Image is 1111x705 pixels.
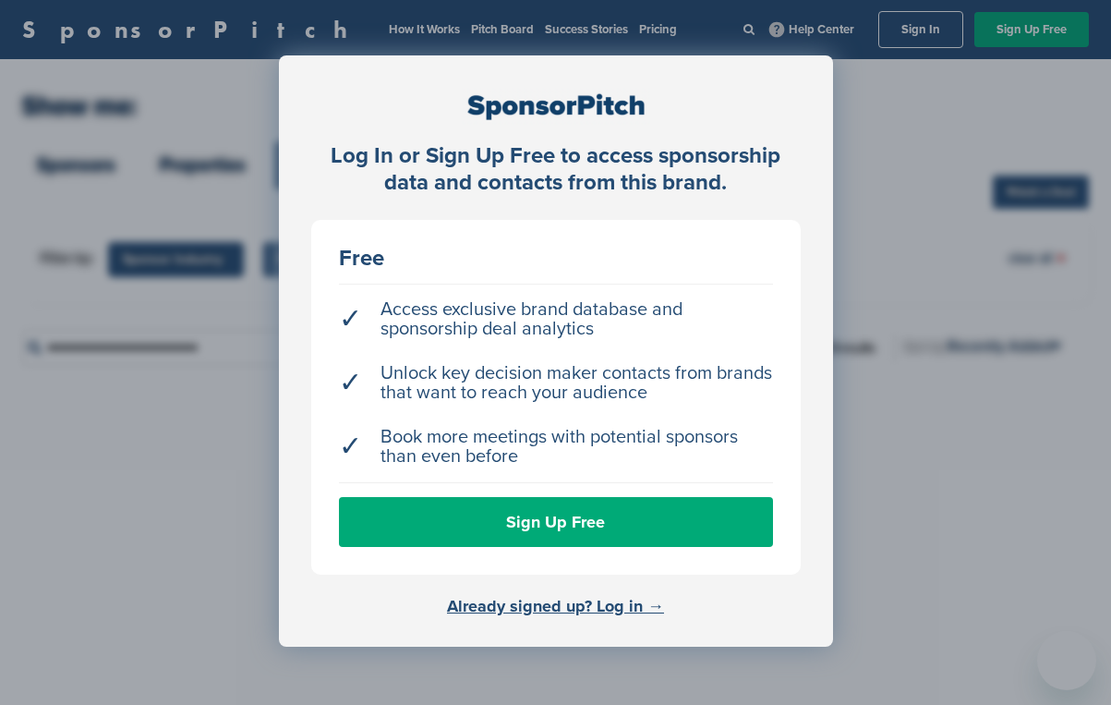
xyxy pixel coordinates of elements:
[339,248,773,270] div: Free
[339,355,773,412] li: Unlock key decision maker contacts from brands that want to reach your audience
[339,291,773,348] li: Access exclusive brand database and sponsorship deal analytics
[339,419,773,476] li: Book more meetings with potential sponsors than even before
[339,437,362,456] span: ✓
[339,310,362,329] span: ✓
[311,143,801,197] div: Log In or Sign Up Free to access sponsorship data and contacts from this brand.
[339,497,773,547] a: Sign Up Free
[1037,631,1096,690] iframe: Button to launch messaging window
[339,373,362,393] span: ✓
[447,596,664,616] a: Already signed up? Log in →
